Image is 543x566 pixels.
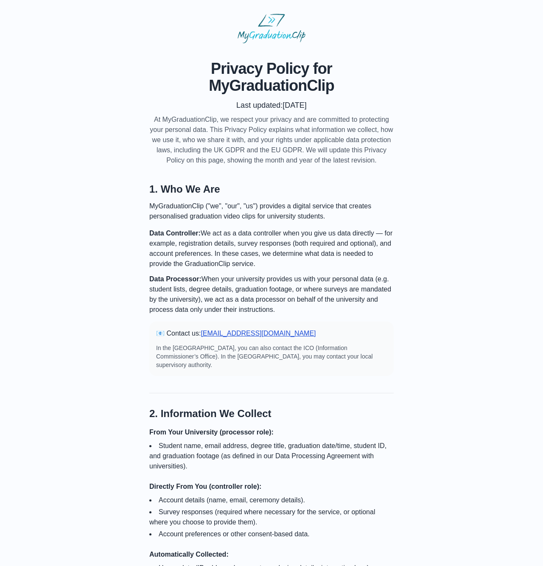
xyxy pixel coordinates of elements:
p: At MyGraduationClip, we respect your privacy and are committed to protecting your personal data. ... [149,115,394,165]
p: In the [GEOGRAPHIC_DATA], you can also contact the ICO (Information Commissioner’s Office). In th... [156,344,387,369]
li: Account details (name, email, ceremony details). [149,495,394,505]
h3: From Your University (processor role): [149,427,394,437]
p: MyGraduationClip ("we", "our", "us") provides a digital service that creates personalised graduat... [149,201,394,221]
h3: Directly From You (controller role): [149,482,394,492]
span: Data Processor: [149,275,202,283]
p: 📧 Contact us: [156,328,387,339]
p: We act as a data controller when you give us data directly — for example, registration details, s... [149,228,394,269]
h1: Privacy Policy for MyGraduationClip [149,60,394,94]
p: When your university provides us with your personal data (e.g. student lists, degree details, gra... [149,274,394,315]
span: [DATE] [283,101,307,109]
span: Data Controller: [149,230,201,237]
p: Last updated: [149,99,394,111]
img: MyGraduationClip [238,14,305,43]
li: Survey responses (required where necessary for the service, or optional where you choose to provi... [149,507,394,527]
a: [EMAIL_ADDRESS][DOMAIN_NAME] [201,330,316,337]
li: Student name, email address, degree title, graduation date/time, student ID, and graduation foota... [149,441,394,471]
h2: 2. Information We Collect [149,407,394,420]
h2: 1. Who We Are [149,182,394,196]
li: Account preferences or other consent-based data. [149,529,394,539]
h3: Automatically Collected: [149,549,394,560]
